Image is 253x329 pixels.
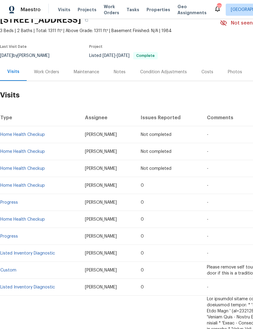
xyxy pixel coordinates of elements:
[85,200,117,205] span: [PERSON_NAME]
[140,69,187,75] div: Condition Adjustments
[207,251,208,255] span: -
[141,200,144,205] span: 0
[85,166,117,171] span: [PERSON_NAME]
[58,7,70,13] span: Visits
[80,109,136,126] th: Assignee
[34,69,59,75] div: Work Orders
[74,69,99,75] div: Maintenance
[141,268,144,272] span: 0
[0,285,55,289] a: Listed Inventory Diagnostic
[114,69,126,75] div: Notes
[217,4,221,10] div: 111
[103,54,130,58] span: -
[103,54,115,58] span: [DATE]
[85,150,117,154] span: [PERSON_NAME]
[126,8,139,12] span: Tasks
[85,285,117,289] span: [PERSON_NAME]
[0,217,45,222] a: Home Health Checkup
[0,268,16,272] a: Custom
[141,251,144,255] span: 0
[0,251,55,255] a: Listed Inventory Diagnostic
[89,54,158,58] span: Listed
[147,7,170,13] span: Properties
[141,133,171,137] span: Not completed
[141,234,144,239] span: 0
[0,234,18,239] a: Progress
[141,217,144,222] span: 0
[207,166,208,171] span: -
[81,15,92,25] button: Copy Address
[207,133,208,137] span: -
[141,285,144,289] span: 0
[104,4,119,16] span: Work Orders
[134,54,157,58] span: Complete
[89,45,103,48] span: Project
[85,251,117,255] span: [PERSON_NAME]
[141,166,171,171] span: Not completed
[136,109,202,126] th: Issues Reported
[0,150,45,154] a: Home Health Checkup
[21,7,41,13] span: Maestro
[228,69,242,75] div: Photos
[207,217,208,222] span: -
[207,234,208,239] span: -
[141,183,144,188] span: 0
[85,183,117,188] span: [PERSON_NAME]
[0,183,45,188] a: Home Health Checkup
[0,166,45,171] a: Home Health Checkup
[117,54,130,58] span: [DATE]
[207,200,208,205] span: -
[141,150,171,154] span: Not completed
[0,133,45,137] a: Home Health Checkup
[85,268,117,272] span: [PERSON_NAME]
[201,69,213,75] div: Costs
[177,4,207,16] span: Geo Assignments
[207,150,208,154] span: -
[85,234,117,239] span: [PERSON_NAME]
[85,217,117,222] span: [PERSON_NAME]
[207,183,208,188] span: -
[0,200,18,205] a: Progress
[78,7,96,13] span: Projects
[85,133,117,137] span: [PERSON_NAME]
[207,285,208,289] span: -
[7,69,19,75] div: Visits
